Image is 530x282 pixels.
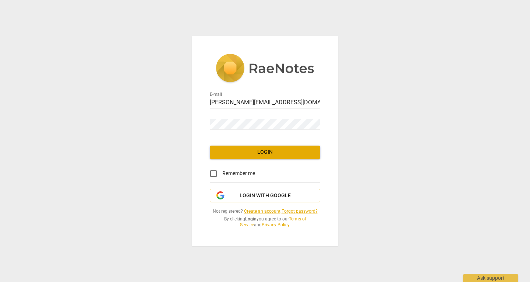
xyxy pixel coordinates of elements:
[210,208,320,215] span: Not registered? |
[210,216,320,228] span: By clicking you agree to our and .
[262,222,289,227] a: Privacy Policy
[282,209,318,214] a: Forgot password?
[240,216,306,228] a: Terms of Service
[244,209,280,214] a: Create an account
[245,216,257,222] b: Login
[463,274,518,282] div: Ask support
[216,149,314,156] span: Login
[216,54,314,84] img: 5ac2273c67554f335776073100b6d88f.svg
[210,189,320,203] button: Login with Google
[222,170,255,177] span: Remember me
[240,192,291,199] span: Login with Google
[210,92,222,97] label: E-mail
[210,146,320,159] button: Login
